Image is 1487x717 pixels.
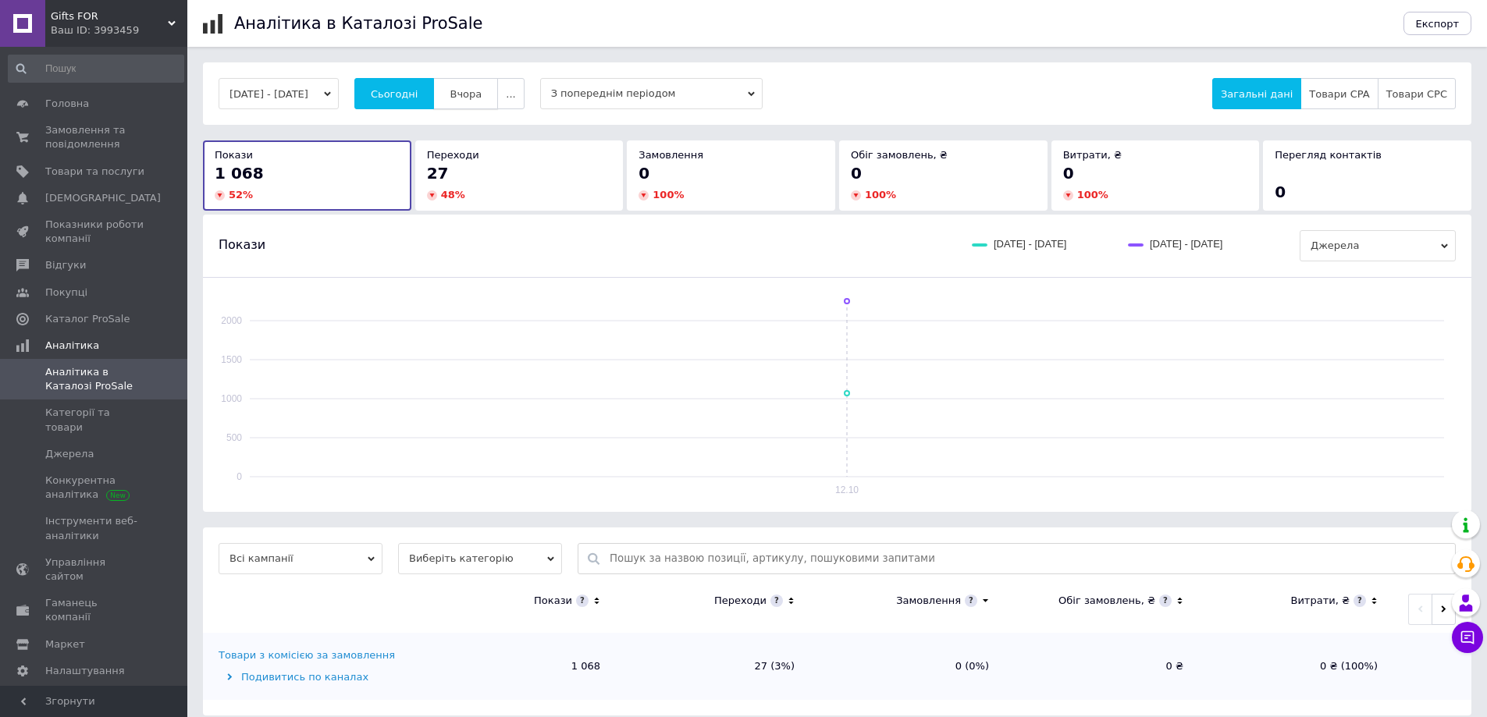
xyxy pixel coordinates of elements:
span: 0 [1275,183,1286,201]
span: Товари CPA [1309,88,1369,100]
span: Gifts FOR [51,9,168,23]
span: 0 [639,164,649,183]
td: 27 (3%) [616,633,810,700]
button: [DATE] - [DATE] [219,78,339,109]
span: Показники роботи компанії [45,218,144,246]
span: Витрати, ₴ [1063,149,1122,161]
span: Джерела [1300,230,1456,261]
td: 0 (0%) [810,633,1005,700]
button: Чат з покупцем [1452,622,1483,653]
span: Конкурентна аналітика [45,474,144,502]
div: Обіг замовлень, ₴ [1058,594,1155,608]
span: З попереднім періодом [540,78,763,109]
button: Товари CPA [1300,78,1378,109]
span: Головна [45,97,89,111]
span: Гаманець компанії [45,596,144,624]
span: Перегляд контактів [1275,149,1382,161]
text: 500 [226,432,242,443]
span: Всі кампанії [219,543,382,574]
span: Покупці [45,286,87,300]
span: 48 % [441,189,465,201]
h1: Аналітика в Каталозі ProSale [234,14,482,33]
button: ... [497,78,524,109]
button: Вчора [433,78,498,109]
div: Товари з комісією за замовлення [219,648,395,662]
div: Витрати, ₴ [1290,594,1350,608]
span: Джерела [45,447,94,461]
td: 0 ₴ [1005,633,1199,700]
span: Маркет [45,637,85,651]
button: Сьогодні [354,78,435,109]
text: 12.10 [835,485,859,495]
span: 52 % [229,189,253,201]
span: Аналітика [45,339,99,353]
span: Покази [219,236,265,254]
td: 1 068 [422,633,616,700]
span: ... [506,88,515,100]
span: 1 068 [215,164,264,183]
input: Пошук [8,55,184,83]
td: 0 ₴ (100%) [1199,633,1393,700]
div: Покази [534,594,572,608]
span: 0 [851,164,862,183]
span: Виберіть категорію [398,543,562,574]
text: 1000 [221,393,242,404]
span: Покази [215,149,253,161]
span: 100 % [865,189,896,201]
span: 100 % [653,189,684,201]
span: Налаштування [45,664,125,678]
button: Експорт [1403,12,1472,35]
span: Товари CPC [1386,88,1447,100]
span: 0 [1063,164,1074,183]
span: Інструменти веб-аналітики [45,514,144,542]
text: 1500 [221,354,242,365]
button: Товари CPC [1378,78,1456,109]
div: Замовлення [896,594,961,608]
div: Переходи [714,594,767,608]
span: Відгуки [45,258,86,272]
span: Сьогодні [371,88,418,100]
span: Управління сайтом [45,555,144,584]
span: [DEMOGRAPHIC_DATA] [45,191,161,205]
span: Переходи [427,149,479,161]
div: Подивитись по каналах [219,670,418,684]
span: Аналітика в Каталозі ProSale [45,365,144,393]
span: Категорії та товари [45,406,144,434]
span: 100 % [1077,189,1108,201]
input: Пошук за назвою позиції, артикулу, пошуковими запитами [610,544,1447,573]
text: 2000 [221,315,242,326]
span: Замовлення [639,149,703,161]
span: Загальні дані [1221,88,1293,100]
span: 27 [427,164,449,183]
div: Ваш ID: 3993459 [51,23,187,37]
span: Каталог ProSale [45,312,130,326]
span: Обіг замовлень, ₴ [851,149,948,161]
button: Загальні дані [1212,78,1301,109]
span: Замовлення та повідомлення [45,123,144,151]
span: Експорт [1416,18,1460,30]
span: Вчора [450,88,482,100]
text: 0 [237,471,242,482]
span: Товари та послуги [45,165,144,179]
